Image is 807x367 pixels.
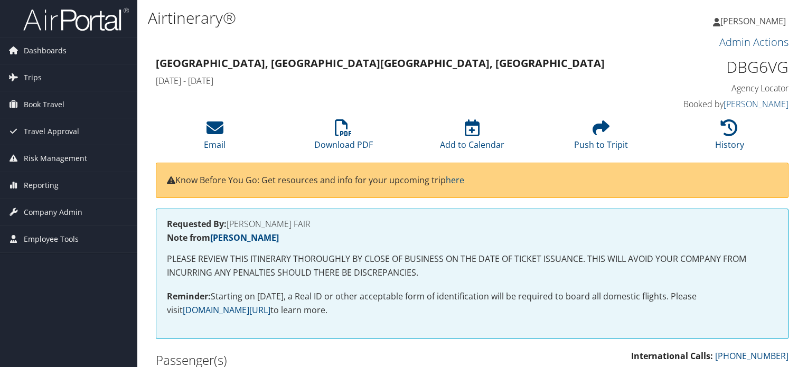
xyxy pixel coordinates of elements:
a: Add to Calendar [440,125,504,150]
h1: DBG6VG [642,56,789,78]
span: Company Admin [24,199,82,225]
h4: Agency Locator [642,82,789,94]
strong: Requested By: [167,218,227,230]
a: [PHONE_NUMBER] [715,350,789,362]
span: Book Travel [24,91,64,118]
h4: Booked by [642,98,789,110]
a: Push to Tripit [574,125,628,150]
strong: Reminder: [167,290,211,302]
span: Dashboards [24,37,67,64]
span: Risk Management [24,145,87,172]
a: here [446,174,464,186]
strong: Note from [167,232,279,243]
a: History [715,125,744,150]
strong: International Calls: [631,350,713,362]
strong: [GEOGRAPHIC_DATA], [GEOGRAPHIC_DATA] [GEOGRAPHIC_DATA], [GEOGRAPHIC_DATA] [156,56,605,70]
span: [PERSON_NAME] [720,15,786,27]
a: Download PDF [314,125,373,150]
a: Admin Actions [719,35,789,49]
p: Starting on [DATE], a Real ID or other acceptable form of identification will be required to boar... [167,290,777,317]
a: [PERSON_NAME] [724,98,789,110]
a: [PERSON_NAME] [210,232,279,243]
img: airportal-logo.png [23,7,129,32]
span: Reporting [24,172,59,199]
h1: Airtinerary® [148,7,580,29]
span: Travel Approval [24,118,79,145]
span: Trips [24,64,42,91]
a: [PERSON_NAME] [713,5,796,37]
h4: [DATE] - [DATE] [156,75,626,87]
span: Employee Tools [24,226,79,252]
p: Know Before You Go: Get resources and info for your upcoming trip [167,174,777,187]
a: Email [204,125,226,150]
h4: [PERSON_NAME] FAIR [167,220,777,228]
a: [DOMAIN_NAME][URL] [183,304,270,316]
p: PLEASE REVIEW THIS ITINERARY THOROUGHLY BY CLOSE OF BUSINESS ON THE DATE OF TICKET ISSUANCE. THIS... [167,252,777,279]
